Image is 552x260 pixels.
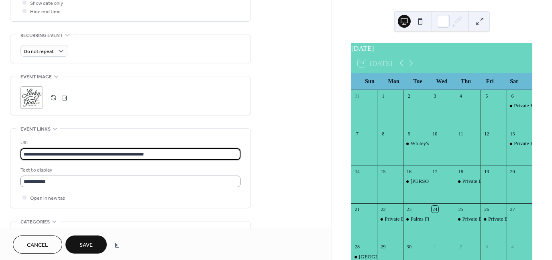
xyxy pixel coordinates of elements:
div: Palms Fish Camp 6 pm [411,215,460,223]
button: Save [65,235,107,254]
div: 20 [509,168,516,175]
div: Wed [430,73,454,90]
div: 8 [380,130,387,137]
div: Sun [358,73,382,90]
div: Private Event [507,140,532,147]
div: ; [20,86,43,109]
div: 7 [354,130,361,137]
div: 11 [457,130,464,137]
span: Event image [20,73,52,81]
span: Cancel [27,241,48,250]
div: 16 [405,168,412,175]
div: Private Event [488,215,517,223]
span: Save [79,241,93,250]
div: Private Event [385,215,413,223]
div: 3 [432,92,438,99]
div: 13 [509,130,516,137]
div: 18 [457,168,464,175]
div: URL [20,139,239,147]
div: 9 [405,130,412,137]
div: 23 [405,206,412,213]
div: Thu [454,73,478,90]
div: Private Event [462,178,491,185]
span: Recurring event [20,31,63,40]
div: Private Event [507,102,532,109]
div: 4 [457,92,464,99]
div: 2 [457,244,464,250]
div: Whitey's Fish Camp [403,140,429,147]
div: 29 [380,244,387,250]
button: Cancel [13,235,62,254]
div: 17 [432,168,438,175]
div: Donovan's [403,178,429,185]
div: Private Event [481,215,506,223]
div: 19 [483,168,490,175]
div: Private Event [514,140,542,147]
div: Private Event [455,215,481,223]
div: 30 [405,244,412,250]
span: Do not repeat [24,47,54,56]
span: Open in new tab [30,194,65,203]
div: Private Event [377,215,403,223]
div: Text to display [20,166,239,174]
div: Tue [406,73,430,90]
div: 21 [354,206,361,213]
div: 10 [432,130,438,137]
div: 2 [405,92,412,99]
div: Fri [478,73,502,90]
div: Whitey's Fish Camp [411,140,454,147]
div: 1 [380,92,387,99]
span: Event links [20,125,51,133]
div: Private Event [455,178,481,185]
div: 5 [483,92,490,99]
div: [PERSON_NAME] [411,178,453,185]
div: [DATE] [351,43,532,53]
div: Sat [502,73,526,90]
div: Private Event [462,215,491,223]
div: 25 [457,206,464,213]
div: 12 [483,130,490,137]
div: 24 [432,206,438,213]
div: Palms Fish Camp 6 pm [403,215,429,223]
div: 31 [354,92,361,99]
span: Categories [20,218,50,226]
div: 6 [509,92,516,99]
div: 1 [432,244,438,250]
span: Hide end time [30,8,61,16]
div: 27 [509,206,516,213]
div: 28 [354,244,361,250]
div: Mon [382,73,406,90]
div: 26 [483,206,490,213]
div: 22 [380,206,387,213]
div: 14 [354,168,361,175]
div: 15 [380,168,387,175]
div: Private Event [514,102,542,109]
div: 3 [483,244,490,250]
div: 4 [509,244,516,250]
